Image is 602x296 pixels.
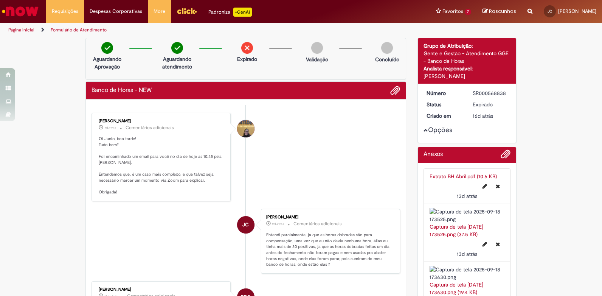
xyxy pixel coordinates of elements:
span: Rascunhos [489,8,516,15]
p: +GenAi [233,8,252,17]
img: Captura de tela 2025-09-18 173630.png [430,266,505,281]
span: Favoritos [442,8,463,15]
div: Junio Cesar Gomes Da Cruz [237,216,254,234]
p: Expirado [237,55,257,63]
button: Editar nome de arquivo Extrato BH Abril.pdf [478,180,492,192]
small: Comentários adicionais [293,221,342,227]
span: More [154,8,165,15]
button: Adicionar anexos [501,149,510,163]
time: 18/09/2025 17:38:55 [457,251,477,257]
div: [PERSON_NAME] [424,72,511,80]
span: 13d atrás [457,193,477,199]
span: Requisições [52,8,78,15]
span: 9d atrás [272,222,284,226]
img: ServiceNow [1,4,40,19]
a: Captura de tela [DATE] 173525.png (37.5 KB) [430,223,483,238]
a: Página inicial [8,27,34,33]
button: Editar nome de arquivo Captura de tela 2025-09-18 173525.png [478,238,492,250]
p: Aguardando atendimento [159,55,195,70]
img: remove.png [241,42,253,54]
span: 7d atrás [104,126,116,130]
div: [PERSON_NAME] [99,119,225,123]
ul: Trilhas de página [6,23,396,37]
span: Despesas Corporativas [90,8,142,15]
button: Excluir Extrato BH Abril.pdf [491,180,504,192]
dt: Número [421,89,467,97]
p: Oi Junio, boa tarde! Tudo bem? Foi encaminhado um email para você no dia de hoje às 10:45 pela [P... [99,136,225,195]
img: check-circle-green.png [101,42,113,54]
h2: Anexos [424,151,443,158]
img: Captura de tela 2025-09-18 173525.png [430,208,505,223]
div: Analista responsável: [424,65,511,72]
div: Expirado [473,101,508,108]
p: Concluído [375,56,399,63]
div: Grupo de Atribuição: [424,42,511,50]
span: [PERSON_NAME] [558,8,596,14]
time: 24/09/2025 11:50:02 [104,126,116,130]
a: Captura de tela [DATE] 173630.png (19.4 KB) [430,281,483,296]
span: 7 [465,9,471,15]
div: Gente e Gestão - Atendimento GGE - Banco de Horas [424,50,511,65]
span: 13d atrás [457,251,477,257]
div: [PERSON_NAME] [99,287,225,292]
button: Excluir Captura de tela 2025-09-18 173525.png [491,238,504,250]
img: img-circle-grey.png [311,42,323,54]
p: Aguardando Aprovação [89,55,126,70]
div: Padroniza [208,8,252,17]
p: Validação [306,56,328,63]
h2: Banco de Horas - NEW Histórico de tíquete [92,87,152,94]
time: 23/09/2025 00:52:44 [272,222,284,226]
div: [PERSON_NAME] [266,215,392,220]
span: 16d atrás [473,112,493,119]
time: 18/09/2025 17:41:39 [457,193,477,199]
span: JC [548,9,552,14]
div: 15/09/2025 23:13:48 [473,112,508,120]
dt: Criado em [421,112,467,120]
img: check-circle-green.png [171,42,183,54]
img: click_logo_yellow_360x200.png [177,5,197,17]
a: Rascunhos [483,8,516,15]
a: Formulário de Atendimento [51,27,107,33]
div: Amanda De Campos Gomes Do Nascimento [237,120,254,137]
dt: Status [421,101,467,108]
p: Entendi parcialmente, ja que as horas dobradas são para compensação, uma vez que eu não devia nen... [266,232,392,268]
small: Comentários adicionais [126,125,174,131]
button: Adicionar anexos [390,86,400,95]
a: Extrato BH Abril.pdf (10.6 KB) [430,173,497,180]
div: SR000568838 [473,89,508,97]
span: JC [242,216,249,234]
img: img-circle-grey.png [381,42,393,54]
